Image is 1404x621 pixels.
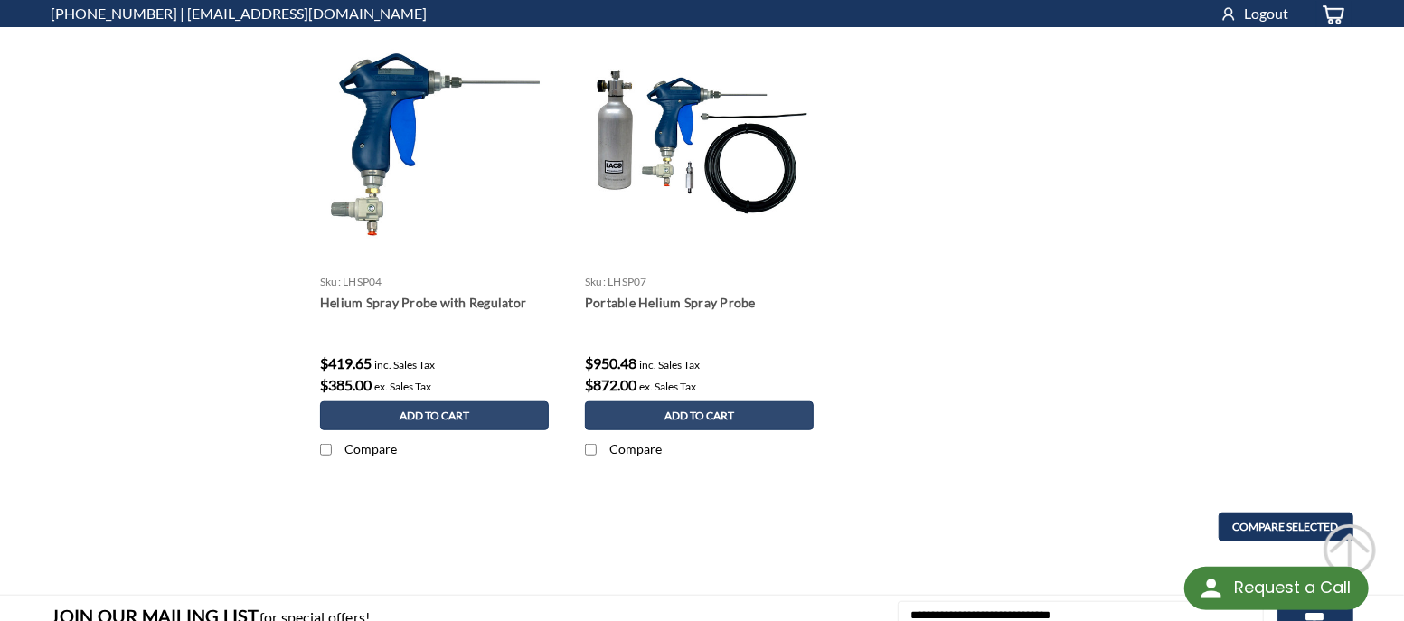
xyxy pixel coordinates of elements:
[639,380,696,393] abbr: Excluding Tax
[585,294,814,311] a: Portable Helium Spray Probe
[320,294,549,311] a: Helium Spray Probe with Regulator
[585,444,597,456] input: Compare
[608,275,647,288] span: LHSP07
[320,401,549,430] a: Add to Cart
[1323,523,1377,578] svg: submit
[585,275,647,288] a: sku: LHSP07
[609,441,662,456] span: Compare
[1307,1,1353,27] a: cart-preview-dropdown
[374,358,435,372] abbr: Icluding Tax
[585,376,636,393] span: $872.00
[320,275,341,288] span: sku:
[400,409,469,422] span: Add to Cart
[1220,3,1238,21] svg: account
[320,376,372,393] span: $385.00
[320,275,382,288] a: sku: LHSP04
[344,441,397,456] span: Compare
[343,275,382,288] span: LHSP04
[1197,574,1226,603] img: round button
[585,354,636,372] span: $950.48
[585,401,814,430] a: Add to Cart
[320,444,332,456] input: Compare
[1184,567,1369,610] div: Request a Call
[639,358,700,372] abbr: Icluding Tax
[1219,513,1353,541] a: Compare Selected
[1323,523,1377,578] div: Scroll Back to Top
[585,275,606,288] span: sku:
[1234,567,1351,608] div: Request a Call
[320,354,372,372] span: $419.65
[664,409,734,422] span: Add to Cart
[374,380,431,393] abbr: Excluding Tax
